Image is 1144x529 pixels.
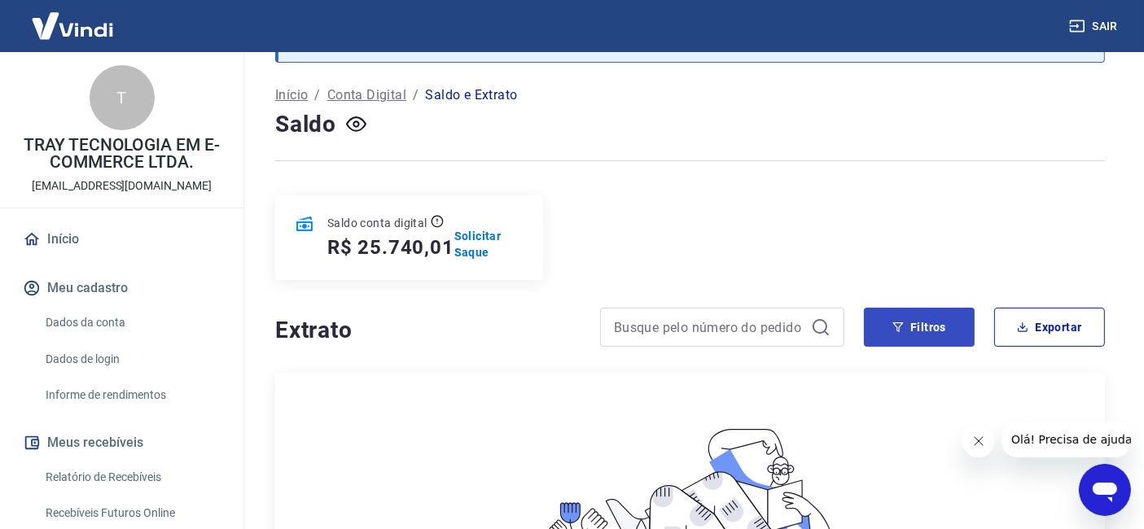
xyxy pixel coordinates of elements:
[1066,11,1124,42] button: Sair
[994,308,1105,347] button: Exportar
[275,85,308,105] a: Início
[32,177,212,195] p: [EMAIL_ADDRESS][DOMAIN_NAME]
[20,1,125,50] img: Vindi
[614,315,804,339] input: Busque pelo número do pedido
[1002,422,1131,457] iframe: Mensagem da empresa
[327,85,406,105] a: Conta Digital
[39,306,224,339] a: Dados da conta
[327,234,454,260] h5: R$ 25.740,01
[425,85,517,105] p: Saldo e Extrato
[275,108,336,141] h4: Saldo
[275,314,581,347] h4: Extrato
[39,343,224,376] a: Dados de login
[90,65,155,130] div: T
[20,221,224,257] a: Início
[314,85,320,105] p: /
[13,137,230,171] p: TRAY TECNOLOGIA EM E-COMMERCE LTDA.
[20,270,224,306] button: Meu cadastro
[864,308,975,347] button: Filtros
[20,425,224,461] button: Meus recebíveis
[10,11,137,24] span: Olá! Precisa de ajuda?
[39,378,224,412] a: Informe de rendimentos
[1079,464,1131,516] iframe: Botão para abrir a janela de mensagens
[454,228,524,260] a: Solicitar Saque
[39,461,224,494] a: Relatório de Recebíveis
[327,215,427,231] p: Saldo conta digital
[962,425,995,457] iframe: Fechar mensagem
[413,85,419,105] p: /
